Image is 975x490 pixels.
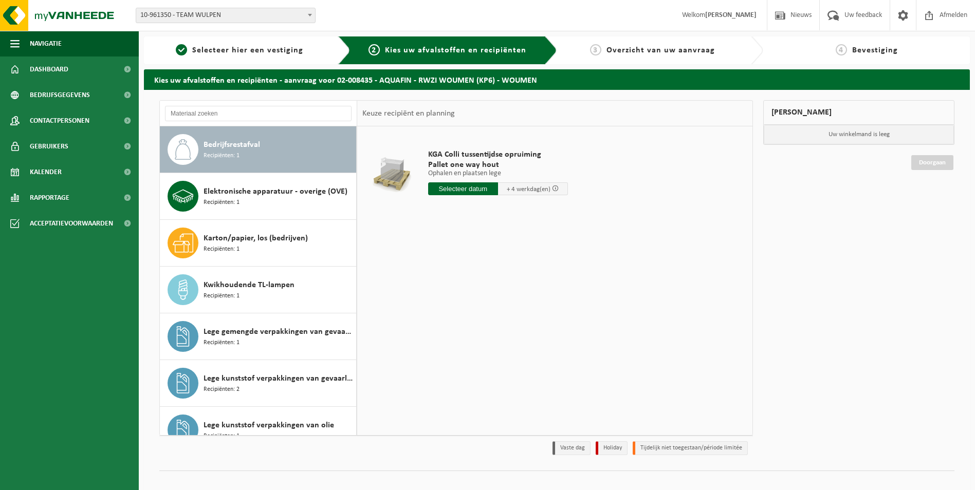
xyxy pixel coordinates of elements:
span: Overzicht van uw aanvraag [606,46,715,54]
span: Lege kunststof verpakkingen van olie [204,419,334,431]
button: Karton/papier, los (bedrijven) Recipiënten: 1 [160,220,357,267]
li: Vaste dag [553,441,591,455]
span: Rapportage [30,185,69,211]
li: Holiday [596,441,628,455]
span: Gebruikers [30,134,68,159]
span: Dashboard [30,56,68,82]
span: KGA Colli tussentijdse opruiming [428,149,568,160]
button: Bedrijfsrestafval Recipiënten: 1 [160,126,357,173]
div: [PERSON_NAME] [763,100,954,125]
input: Selecteer datum [428,182,498,195]
span: Bedrijfsgegevens [30,82,90,108]
span: Recipiënten: 1 [204,291,240,301]
span: Recipiënten: 1 [204,338,240,348]
span: Recipiënten: 1 [204,244,240,254]
button: Lege kunststof verpakkingen van olie Recipiënten: 1 [160,407,357,454]
span: Elektronische apparatuur - overige (OVE) [204,185,347,198]
span: 3 [590,44,601,55]
h2: Kies uw afvalstoffen en recipiënten - aanvraag voor 02-008435 - AQUAFIN - RWZI WOUMEN (KP6) - WOUMEN [144,69,970,89]
span: Bedrijfsrestafval [204,139,260,151]
div: Keuze recipiënt en planning [357,101,460,126]
span: Lege gemengde verpakkingen van gevaarlijke stoffen [204,326,354,338]
span: 4 [836,44,847,55]
span: Navigatie [30,31,62,56]
a: Doorgaan [911,155,953,170]
span: Recipiënten: 1 [204,198,240,208]
button: Lege gemengde verpakkingen van gevaarlijke stoffen Recipiënten: 1 [160,313,357,360]
span: Selecteer hier een vestiging [192,46,303,54]
span: Recipiënten: 1 [204,431,240,441]
span: Recipiënten: 1 [204,151,240,161]
span: Kies uw afvalstoffen en recipiënten [385,46,526,54]
span: 1 [176,44,187,55]
span: Karton/papier, los (bedrijven) [204,232,308,244]
li: Tijdelijk niet toegestaan/période limitée [633,441,748,455]
span: 2 [369,44,380,55]
span: 10-961350 - TEAM WULPEN [136,8,315,23]
span: + 4 werkdag(en) [507,186,550,193]
span: Recipiënten: 2 [204,385,240,394]
p: Uw winkelmand is leeg [764,125,954,144]
span: Kalender [30,159,62,185]
span: Lege kunststof verpakkingen van gevaarlijke stoffen [204,372,354,385]
span: Contactpersonen [30,108,89,134]
span: Bevestiging [852,46,898,54]
button: Elektronische apparatuur - overige (OVE) Recipiënten: 1 [160,173,357,220]
p: Ophalen en plaatsen lege [428,170,568,177]
button: Kwikhoudende TL-lampen Recipiënten: 1 [160,267,357,313]
strong: [PERSON_NAME] [705,11,757,19]
span: Acceptatievoorwaarden [30,211,113,236]
a: 1Selecteer hier een vestiging [149,44,330,56]
span: Kwikhoudende TL-lampen [204,279,295,291]
input: Materiaal zoeken [165,106,352,121]
span: Pallet one way hout [428,160,568,170]
button: Lege kunststof verpakkingen van gevaarlijke stoffen Recipiënten: 2 [160,360,357,407]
